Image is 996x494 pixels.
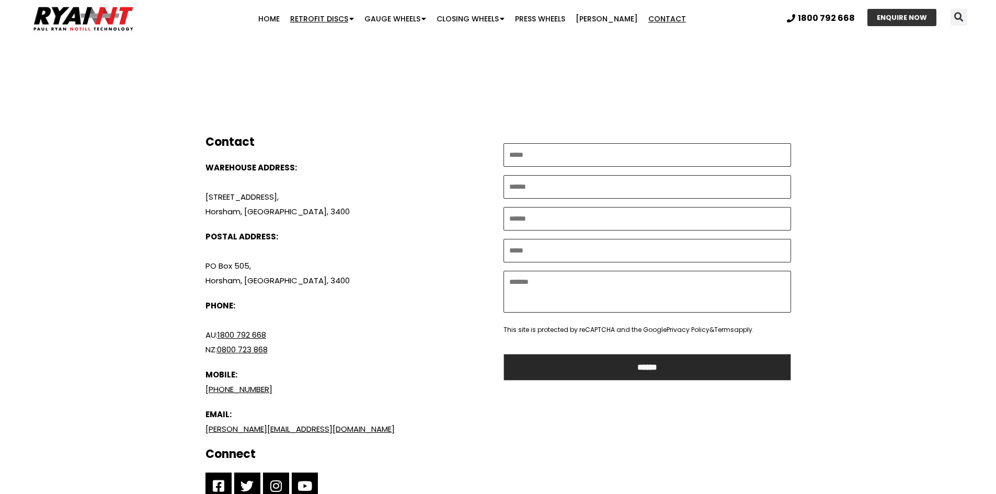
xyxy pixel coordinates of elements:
[205,162,297,173] b: WAREHOUSE ADDRESS:
[205,259,493,288] p: PO Box 505, Horsham, [GEOGRAPHIC_DATA], 3400
[503,323,791,337] p: This site is protected by reCAPTCHA and the Google & apply.
[205,300,235,311] b: PHONE:
[951,9,967,26] div: Search
[217,344,268,355] a: 0800 723 868
[877,14,927,21] span: ENQUIRE NOW
[359,8,431,29] a: Gauge Wheels
[867,9,936,26] a: ENQUIRE NOW
[205,231,278,242] b: POSTAL ADDRESS:
[217,329,266,340] a: 1800 792 668
[643,8,691,29] a: Contact
[205,423,395,434] a: [PERSON_NAME][EMAIL_ADDRESS][DOMAIN_NAME]
[570,8,643,29] a: [PERSON_NAME]
[510,8,570,29] a: Press Wheels
[205,409,232,420] b: EMAIL:
[205,344,217,355] span: NZ:
[193,8,751,29] nav: Menu
[205,135,493,150] h2: Contact
[253,8,285,29] a: Home
[285,8,359,29] a: Retrofit Discs
[205,160,493,219] p: [STREET_ADDRESS], Horsham, [GEOGRAPHIC_DATA], 3400
[431,8,510,29] a: Closing Wheels
[667,325,709,334] a: Privacy Policy
[205,369,237,380] b: MOBILE:
[714,325,734,334] a: Terms
[798,14,855,22] span: 1800 792 668
[787,14,855,22] a: 1800 792 668
[205,384,272,395] a: [PHONE_NUMBER]
[205,447,493,462] h2: Connect
[31,3,136,35] img: Ryan NT logo
[205,329,217,340] span: AU:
